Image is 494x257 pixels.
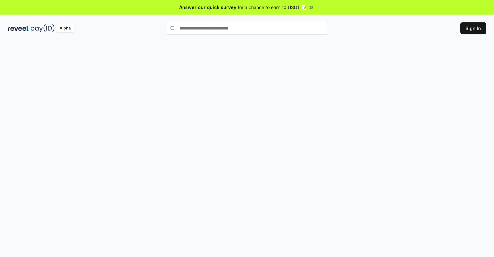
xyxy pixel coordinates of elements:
[56,24,74,32] div: Alpha
[179,4,236,11] span: Answer our quick survey
[460,22,486,34] button: Sign In
[238,4,307,11] span: for a chance to earn 10 USDT 📝
[8,24,29,32] img: reveel_dark
[31,24,55,32] img: pay_id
